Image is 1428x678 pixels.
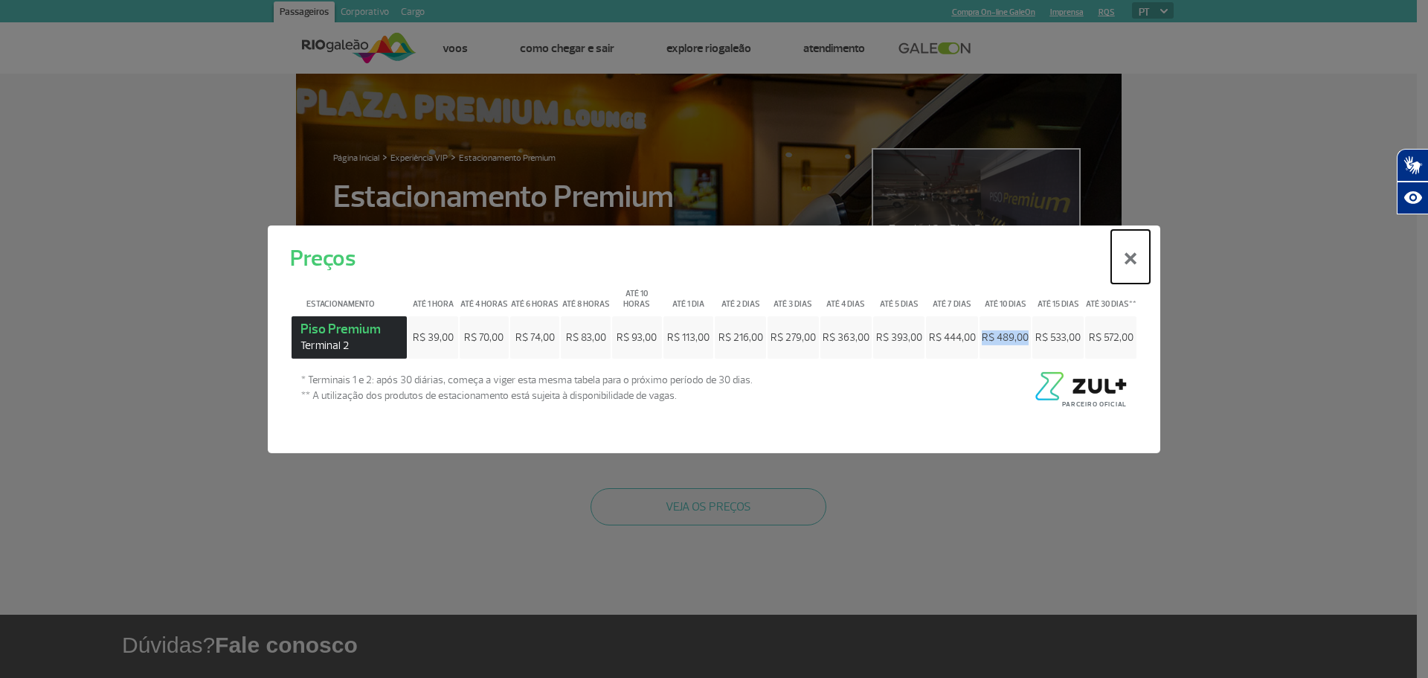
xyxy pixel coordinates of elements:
span: R$ 216,00 [718,330,763,343]
span: R$ 533,00 [1035,330,1081,343]
th: Até 6 horas [510,276,559,314]
span: R$ 279,00 [771,330,816,343]
span: R$ 444,00 [929,330,976,343]
th: Até 15 dias [1032,276,1084,314]
span: R$ 39,00 [413,330,454,343]
button: Abrir recursos assistivos. [1397,182,1428,214]
span: R$ 489,00 [982,330,1029,343]
h5: Preços [290,241,356,275]
th: Até 1 dia [663,276,714,314]
th: Estacionamento [292,276,407,314]
span: R$ 70,00 [464,330,504,343]
span: R$ 113,00 [667,330,710,343]
th: Até 10 horas [612,276,662,314]
span: ** A utilização dos produtos de estacionamento está sujeita à disponibilidade de vagas. [301,388,753,403]
th: Até 3 dias [768,276,819,314]
span: * Terminais 1 e 2: após 30 diárias, começa a viger esta mesma tabela para o próximo período de 30... [301,372,753,388]
button: Close [1111,229,1150,283]
th: Até 4 dias [820,276,872,314]
th: Até 1 hora [408,276,458,314]
th: Até 8 horas [561,276,611,314]
span: Parceiro Oficial [1062,400,1127,409]
th: Até 2 dias [715,276,766,314]
span: R$ 363,00 [823,330,869,343]
div: Plugin de acessibilidade da Hand Talk. [1397,149,1428,214]
span: R$ 74,00 [515,330,555,343]
th: Até 10 dias [980,276,1032,314]
span: Terminal 2 [300,339,398,353]
span: R$ 93,00 [617,330,657,343]
th: Até 7 dias [926,276,978,314]
strong: Piso Premium [300,320,398,353]
span: R$ 393,00 [876,330,922,343]
th: Até 30 dias** [1085,276,1136,314]
button: Abrir tradutor de língua de sinais. [1397,149,1428,182]
img: logo-zul-black.png [1032,372,1127,400]
span: R$ 83,00 [566,330,606,343]
span: R$ 572,00 [1089,330,1133,343]
th: Até 4 horas [460,276,509,314]
th: Até 5 dias [873,276,924,314]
